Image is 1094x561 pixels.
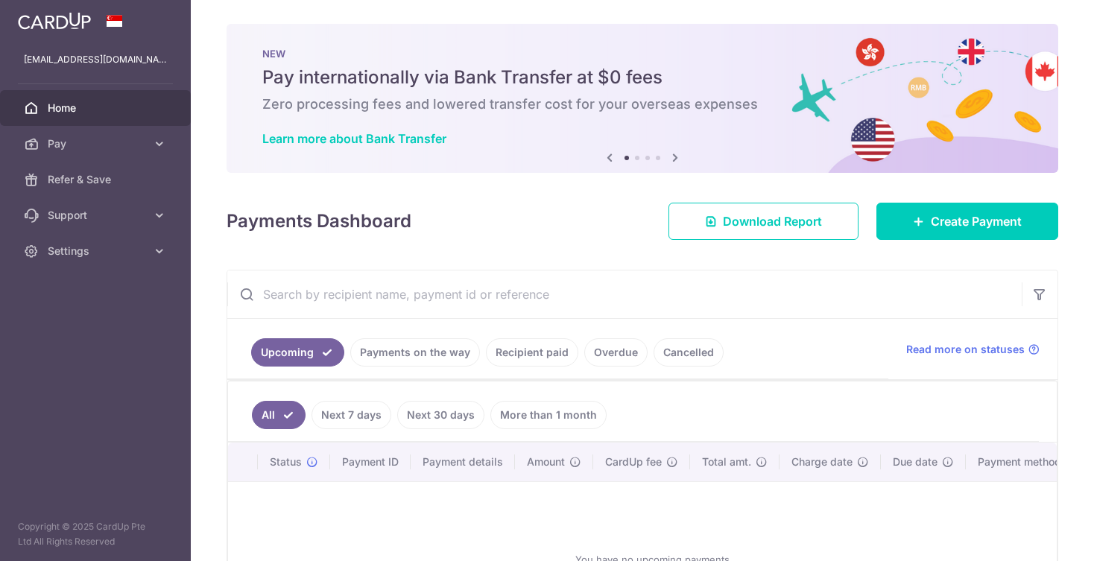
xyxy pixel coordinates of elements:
[668,203,859,240] a: Download Report
[262,48,1022,60] p: NEW
[330,443,411,481] th: Payment ID
[411,443,515,481] th: Payment details
[893,454,938,469] span: Due date
[527,454,565,469] span: Amount
[18,12,91,30] img: CardUp
[584,338,648,367] a: Overdue
[931,212,1022,230] span: Create Payment
[262,95,1022,113] h6: Zero processing fees and lowered transfer cost for your overseas expenses
[605,454,662,469] span: CardUp fee
[654,338,724,367] a: Cancelled
[723,212,822,230] span: Download Report
[227,24,1058,173] img: Bank transfer banner
[48,101,146,115] span: Home
[252,401,306,429] a: All
[876,203,1058,240] a: Create Payment
[966,443,1079,481] th: Payment method
[791,454,853,469] span: Charge date
[906,342,1040,357] a: Read more on statuses
[251,338,344,367] a: Upcoming
[24,52,167,67] p: [EMAIL_ADDRESS][DOMAIN_NAME]
[270,454,302,469] span: Status
[312,401,391,429] a: Next 7 days
[906,342,1025,357] span: Read more on statuses
[486,338,578,367] a: Recipient paid
[490,401,607,429] a: More than 1 month
[262,131,446,146] a: Learn more about Bank Transfer
[227,208,411,235] h4: Payments Dashboard
[350,338,480,367] a: Payments on the way
[397,401,484,429] a: Next 30 days
[702,454,751,469] span: Total amt.
[48,172,146,187] span: Refer & Save
[48,244,146,259] span: Settings
[48,208,146,223] span: Support
[262,66,1022,89] h5: Pay internationally via Bank Transfer at $0 fees
[48,136,146,151] span: Pay
[227,270,1022,318] input: Search by recipient name, payment id or reference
